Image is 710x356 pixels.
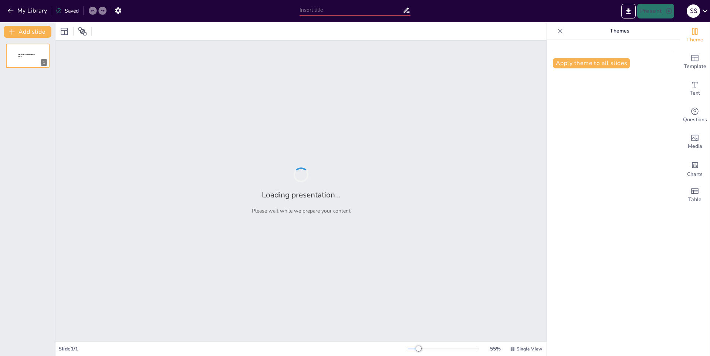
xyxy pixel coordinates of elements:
button: Present [637,4,674,18]
div: Layout [58,26,70,37]
span: Position [78,27,87,36]
input: Insert title [300,5,403,16]
span: Sendsteps presentation editor [18,54,35,58]
span: Text [690,89,700,97]
div: Add images, graphics, shapes or video [680,129,710,155]
div: Add charts and graphs [680,155,710,182]
span: Questions [683,116,707,124]
span: Charts [687,170,703,179]
button: S S [687,4,700,18]
div: 55 % [486,345,504,352]
div: Add ready made slides [680,49,710,75]
span: Theme [686,36,703,44]
span: Template [684,62,706,71]
div: 1 [41,59,47,66]
h2: Loading presentation... [262,190,341,200]
span: Media [688,142,702,150]
div: Get real-time input from your audience [680,102,710,129]
button: My Library [6,5,50,17]
p: Themes [566,22,673,40]
span: Table [688,196,701,204]
button: Apply theme to all slides [553,58,630,68]
div: Add text boxes [680,75,710,102]
div: Change the overall theme [680,22,710,49]
span: Single View [517,346,542,352]
p: Please wait while we prepare your content [252,207,351,214]
div: Add a table [680,182,710,208]
button: Add slide [4,26,51,38]
div: Slide 1 / 1 [58,345,408,352]
div: Saved [56,7,79,14]
button: Export to PowerPoint [621,4,636,18]
div: 1 [6,44,50,68]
